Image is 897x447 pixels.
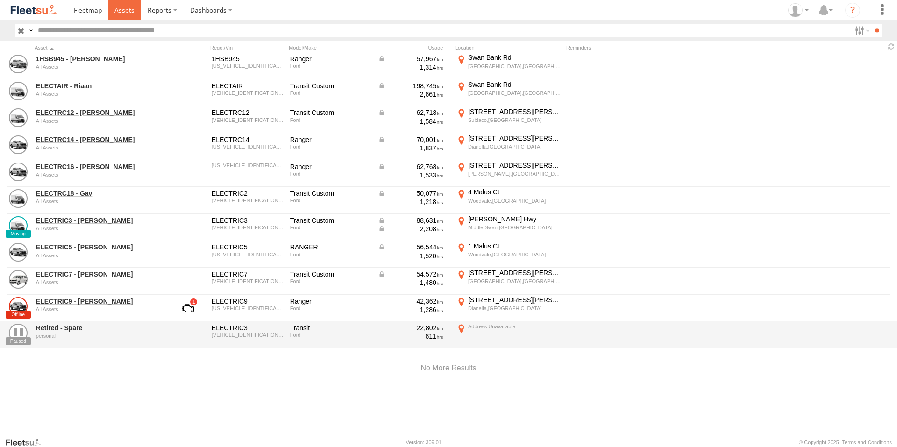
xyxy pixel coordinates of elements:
div: undefined [36,253,164,258]
div: Click to Sort [35,44,165,51]
div: Swan Bank Rd [468,53,561,62]
div: undefined [36,91,164,97]
label: Click to View Current Location [455,269,562,294]
a: 1HSB945 - [PERSON_NAME] [36,55,164,63]
div: Model/Make [289,44,373,51]
div: WF0YXXTTGYLS21315 [212,117,284,123]
div: Data from Vehicle CANbus [378,108,443,117]
div: undefined [36,333,164,339]
div: MNACMEF70PW281940 [212,163,284,168]
div: WF0YXXTTGYLS21315 [212,225,284,230]
div: 1,286 [378,305,443,314]
div: © Copyright 2025 - [799,440,892,445]
div: WF0YXXTTGYLS21315 [212,332,284,338]
span: Refresh [886,42,897,51]
a: View Asset Details [9,108,28,127]
div: Ranger [290,135,371,144]
a: View Asset Details [9,270,28,289]
div: Ford [290,144,371,149]
div: Woodvale,[GEOGRAPHIC_DATA] [468,251,561,258]
div: undefined [36,118,164,124]
label: Search Query [27,24,35,37]
label: Click to View Current Location [455,188,562,213]
label: Click to View Current Location [455,161,562,186]
div: ELECTRIC3 [212,324,284,332]
label: Click to View Current Location [455,53,562,78]
div: [STREET_ADDRESS][PERSON_NAME] [468,269,561,277]
img: fleetsu-logo-horizontal.svg [9,4,58,16]
div: [GEOGRAPHIC_DATA],[GEOGRAPHIC_DATA] [468,90,561,96]
div: Transit Custom [290,216,371,225]
div: RANGER [290,243,371,251]
div: 22,802 [378,324,443,332]
div: [PERSON_NAME] Hwy [468,215,561,223]
div: MNAUMAF80GW574265 [212,144,284,149]
div: undefined [36,145,164,150]
a: ELECTRC14 - [PERSON_NAME] [36,135,164,144]
div: Transit Custom [290,270,371,278]
div: [STREET_ADDRESS][PERSON_NAME] [468,296,561,304]
label: Click to View Current Location [455,322,562,348]
div: Swan Bank Rd [468,80,561,89]
div: Ford [290,225,371,230]
label: Click to View Current Location [455,134,562,159]
div: [STREET_ADDRESS][PERSON_NAME] [468,107,561,116]
div: [PERSON_NAME],[GEOGRAPHIC_DATA] [468,170,561,177]
div: Ford [290,305,371,311]
div: undefined [36,226,164,231]
div: Ford [290,252,371,257]
div: ELECTRIC7 [212,270,284,278]
a: View Asset Details [9,216,28,235]
a: View Asset Details [9,55,28,73]
div: Location [455,44,562,51]
div: undefined [36,306,164,312]
div: Ford [290,278,371,284]
i: ? [845,3,860,18]
label: Search Filter Options [851,24,871,37]
div: ELECTRC12 [212,108,284,117]
div: 4 Malus Ct [468,188,561,196]
div: 1HSB945 [212,55,284,63]
a: View Asset Details [9,135,28,154]
a: View Asset with Fault/s [171,297,205,319]
div: WF0YXXTTGYMJ86128 [212,198,284,203]
a: ELECTRC12 - [PERSON_NAME] [36,108,164,117]
a: View Asset Details [9,163,28,181]
div: Transit Custom [290,82,371,90]
div: 1,480 [378,278,443,287]
div: Ford [290,63,371,69]
div: 1,584 [378,117,443,126]
a: View Asset Details [9,82,28,100]
div: undefined [36,279,164,285]
div: 611 [378,332,443,341]
div: 1,533 [378,171,443,179]
a: ELECTRIC9 - [PERSON_NAME] [36,297,164,305]
div: 2,661 [378,90,443,99]
div: Data from Vehicle CANbus [378,270,443,278]
div: MNAUMAF50FW475764 [212,305,284,311]
div: Rego./Vin [210,44,285,51]
div: MNAUMAF50FW514751 [212,252,284,257]
div: 1 Malus Ct [468,242,561,250]
label: Click to View Current Location [455,80,562,106]
a: Terms and Conditions [842,440,892,445]
div: Ranger [290,163,371,171]
label: Click to View Current Location [455,215,562,240]
div: Data from Vehicle CANbus [378,55,443,63]
div: 42,362 [378,297,443,305]
div: [GEOGRAPHIC_DATA],[GEOGRAPHIC_DATA] [468,63,561,70]
div: [GEOGRAPHIC_DATA],[GEOGRAPHIC_DATA] [468,278,561,284]
div: undefined [36,199,164,204]
div: Data from Vehicle CANbus [378,216,443,225]
label: Click to View Current Location [455,296,562,321]
div: MNAUMAF50HW805362 [212,63,284,69]
div: Data from Vehicle CANbus [378,189,443,198]
div: Dianella,[GEOGRAPHIC_DATA] [468,143,561,150]
div: [STREET_ADDRESS][PERSON_NAME] [468,134,561,142]
div: 1,837 [378,144,443,152]
div: Version: 309.01 [406,440,441,445]
a: ELECTRIC3 - [PERSON_NAME] [36,216,164,225]
div: ELECTRIC3 [212,216,284,225]
div: Transit Custom [290,108,371,117]
div: Transit Custom [290,189,371,198]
